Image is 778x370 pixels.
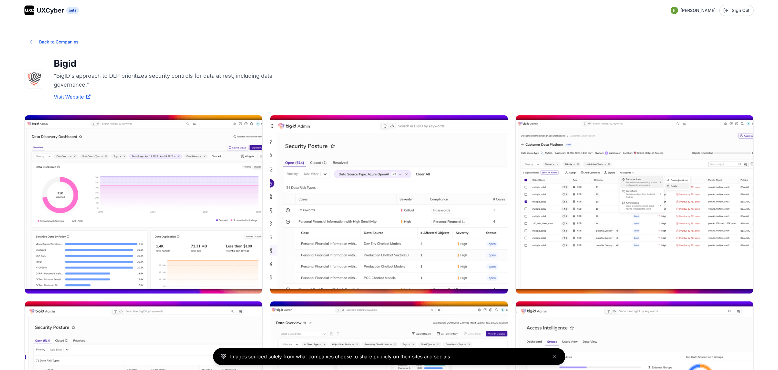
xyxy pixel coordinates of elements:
img: Bigid image 3 [516,115,753,293]
span: UXCyber [37,6,64,15]
h1: Bigid [54,58,298,69]
a: Back to Companies [24,39,83,46]
button: Close banner [551,353,558,360]
img: Bigid logo [25,69,44,88]
span: [PERSON_NAME] [680,7,716,13]
img: Profile [671,7,678,14]
img: Bigid image 2 [270,115,508,293]
a: UXCUXCyberbeta [24,6,79,15]
p: "BigID's approach to DLP prioritizes security controls for data at rest, including data governance." [54,71,298,89]
a: Visit Website [54,93,90,100]
p: Images sourced solely from what companies choose to share publicly on their sites and socials. [230,353,452,360]
img: Bigid image 1 [25,115,262,293]
button: Sign Out [719,5,754,16]
span: beta [66,7,79,14]
span: UXC [25,7,34,13]
button: Back to Companies [24,36,83,48]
